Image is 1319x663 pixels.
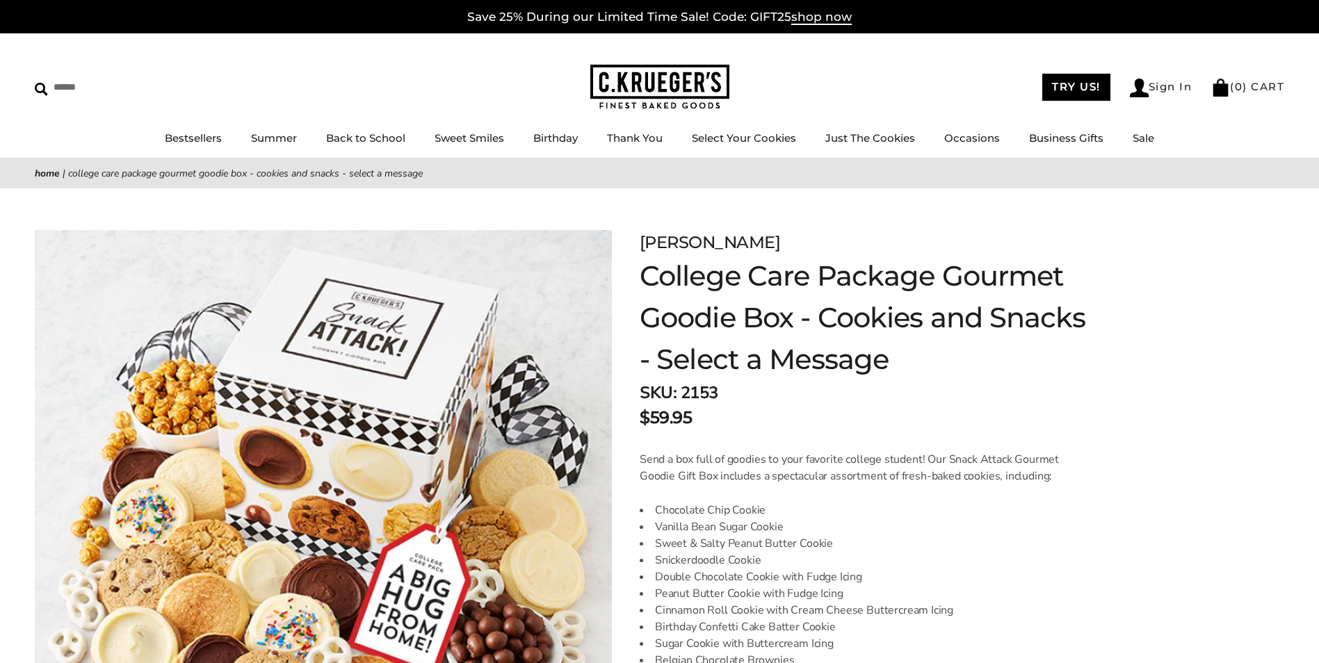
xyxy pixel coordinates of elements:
[692,131,796,145] a: Select Your Cookies
[640,535,1087,552] li: Sweet & Salty Peanut Butter Cookie
[825,131,915,145] a: Just The Cookies
[1235,80,1243,93] span: 0
[640,635,1087,652] li: Sugar Cookie with Buttercream Icing
[640,619,1087,635] li: Birthday Confetti Cake Batter Cookie
[165,131,222,145] a: Bestsellers
[640,230,1087,255] p: [PERSON_NAME]
[791,10,852,25] span: shop now
[1130,79,1192,97] a: Sign In
[640,255,1087,380] h1: College Care Package Gourmet Goodie Box - Cookies and Snacks - Select a Message
[681,382,718,404] span: 2153
[35,83,48,96] img: Search
[640,502,1087,518] li: Chocolate Chip Cookie
[1029,131,1103,145] a: Business Gifts
[1133,131,1154,145] a: Sale
[35,167,60,180] a: Home
[1211,80,1284,93] a: (0) CART
[640,585,1087,602] li: Peanut Butter Cookie with Fudge Icing
[607,131,663,145] a: Thank You
[467,10,852,25] a: Save 25% During our Limited Time Sale! Code: GIFT25shop now
[35,165,1284,181] nav: breadcrumbs
[533,131,578,145] a: Birthday
[640,382,677,404] strong: SKU:
[68,167,423,180] span: College Care Package Gourmet Goodie Box - Cookies and Snacks - Select a Message
[640,552,1087,568] li: Snickerdoodle Cookie
[590,65,729,110] img: C.KRUEGER'S
[640,518,1087,535] li: Vanilla Bean Sugar Cookie
[640,568,1087,585] li: Double Chocolate Cookie with Fudge Icing
[944,131,1000,145] a: Occasions
[640,602,1087,619] li: Cinnamon Roll Cookie with Cream Cheese Buttercream Icing
[326,131,405,145] a: Back to School
[251,131,297,145] a: Summer
[63,167,65,180] span: |
[435,131,504,145] a: Sweet Smiles
[640,405,692,430] p: $59.95
[640,451,1087,484] p: Send a box full of goodies to your favorite college student! Our Snack Attack Gourmet Goodie Gift...
[1211,79,1230,97] img: Bag
[1130,79,1149,97] img: Account
[1042,74,1110,101] a: TRY US!
[35,76,200,98] input: Search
